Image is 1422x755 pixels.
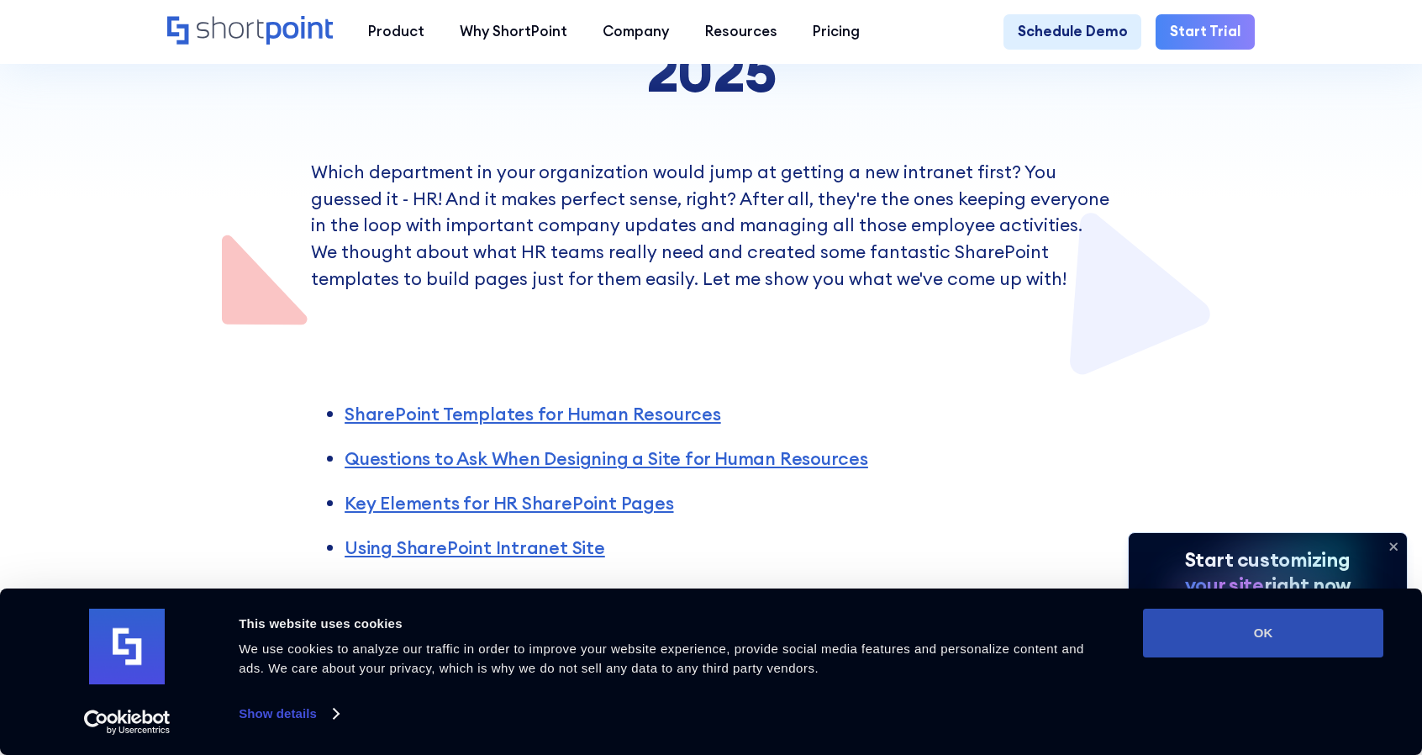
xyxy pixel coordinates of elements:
a: Home [167,16,333,47]
img: logo [89,609,165,684]
a: Key Elements for HR SharePoint Pages [345,492,673,515]
div: Product [368,21,424,42]
a: Using SharePoint Intranet Site [345,536,605,559]
div: Pricing [813,21,860,42]
a: Company [585,14,687,50]
a: Questions to Ask When Designing a Site for Human Resources [345,447,868,470]
a: Why ShortPoint [442,14,585,50]
a: Product [350,14,442,50]
button: OK [1143,609,1383,657]
div: This website uses cookies [239,614,1105,634]
p: Which department in your organization would jump at getting a new intranet first? You guessed it ... [311,159,1111,293]
a: Schedule Demo [1003,14,1142,50]
div: Resources [705,21,777,42]
a: SharePoint Templates for Human Resources [345,403,721,425]
a: Usercentrics Cookiebot - opens in a new window [54,710,201,735]
a: Start Trial [1156,14,1255,50]
a: Show details [239,701,338,726]
a: Resources [687,14,794,50]
span: We use cookies to analyze our traffic in order to improve your website experience, provide social... [239,641,1084,675]
div: Company [603,21,669,42]
div: Why ShortPoint [460,21,567,42]
a: Pricing [795,14,877,50]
